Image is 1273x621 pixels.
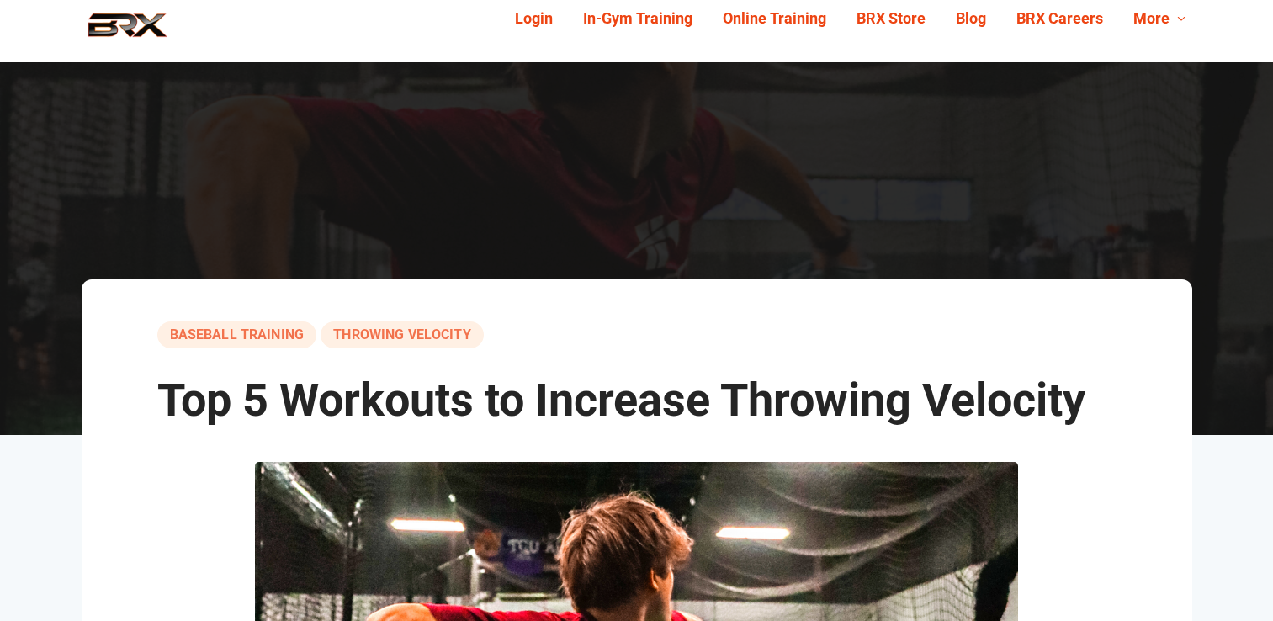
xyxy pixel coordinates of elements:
a: Online Training [708,6,841,32]
span: Top 5 Workouts to Increase Throwing Velocity [157,374,1085,427]
div: Navigation Menu [487,6,1201,32]
img: BRX Performance [72,13,183,50]
div: , [157,321,1117,348]
a: In-Gym Training [568,6,708,32]
a: Throwing Velocity [321,321,484,348]
a: BRX Store [841,6,941,32]
a: BRX Careers [1001,6,1118,32]
a: Login [500,6,568,32]
a: baseball training [157,321,317,348]
a: Blog [941,6,1001,32]
a: More [1118,6,1201,32]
